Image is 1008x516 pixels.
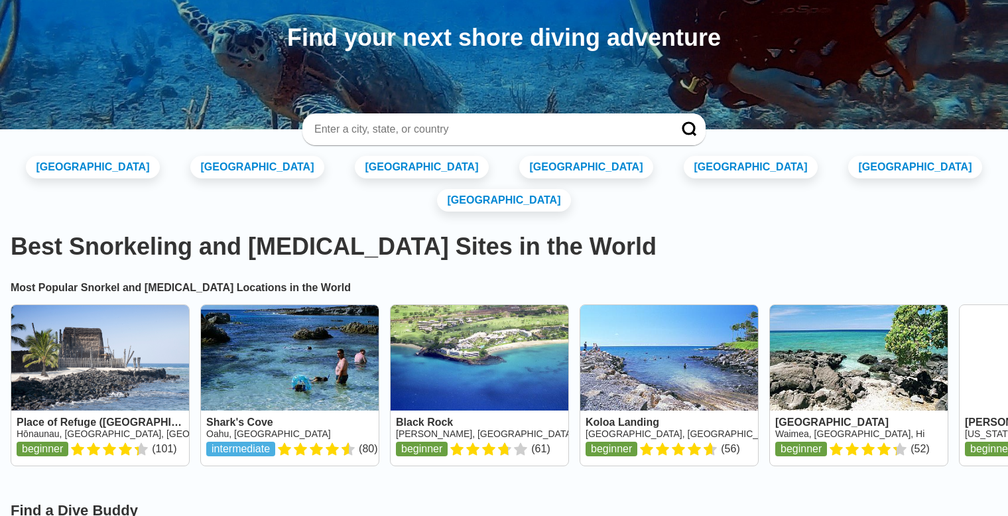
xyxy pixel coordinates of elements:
input: Enter a city, state, or country [313,123,663,136]
h2: Most Popular Snorkel and [MEDICAL_DATA] Locations in the World [11,282,997,294]
h1: Best Snorkeling and [MEDICAL_DATA] Sites in the World [11,233,997,261]
a: [GEOGRAPHIC_DATA] [437,189,572,212]
a: [GEOGRAPHIC_DATA] [190,156,325,178]
a: [GEOGRAPHIC_DATA] [26,156,160,178]
a: [GEOGRAPHIC_DATA] [684,156,818,178]
a: [GEOGRAPHIC_DATA] [355,156,489,178]
a: [GEOGRAPHIC_DATA] [519,156,654,178]
a: [GEOGRAPHIC_DATA] [848,156,983,178]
